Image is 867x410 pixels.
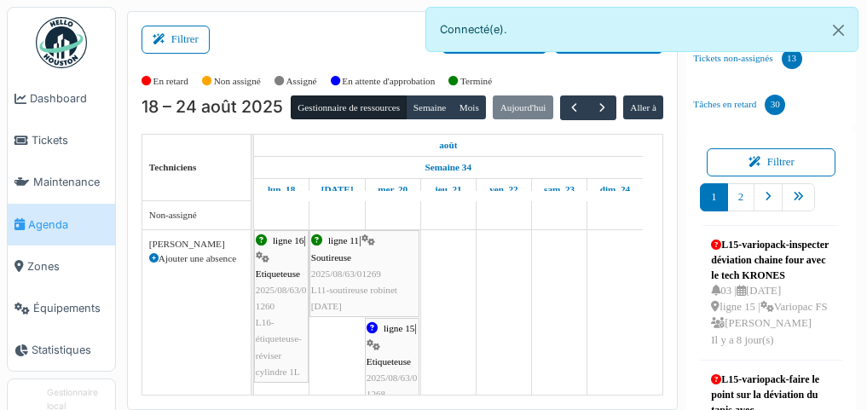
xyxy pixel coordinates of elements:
[384,323,414,333] span: ligne 15
[8,245,115,287] a: Zones
[8,204,115,245] a: Agenda
[765,95,785,115] div: 30
[8,78,115,119] a: Dashboard
[587,95,616,120] button: Suivant
[700,183,727,211] a: 1
[273,235,303,245] span: ligne 16
[263,179,299,200] a: 18 août 2025
[291,95,407,119] button: Gestionnaire de ressources
[367,356,411,367] span: Etiqueteuse
[28,217,108,233] span: Agenda
[421,157,476,178] a: Semaine 34
[435,135,461,156] a: 18 août 2025
[493,95,552,119] button: Aujourd'hui
[256,317,302,377] span: L16-étiqueteuse-réviser cylindre 1L
[328,235,359,245] span: ligne 11
[623,95,663,119] button: Aller à
[214,74,261,89] label: Non assigné
[149,208,244,222] div: Non-assigné
[686,36,808,82] a: Tickets non-assignés
[540,179,579,200] a: 23 août 2025
[485,179,523,200] a: 22 août 2025
[311,233,418,315] div: |
[256,233,307,380] div: |
[142,26,210,54] button: Filtrer
[8,287,115,329] a: Équipements
[711,283,831,349] div: 03 | [DATE] ligne 15 | Variopac FS [PERSON_NAME] Il y a 8 jour(s)
[707,233,835,353] a: L15-variopack-inspecter déviation chaine four avec le tech KRONES 03 |[DATE] ligne 15 |Variopac F...
[453,95,487,119] button: Mois
[32,342,108,358] span: Statistiques
[686,82,792,128] a: Tâches en retard
[342,74,435,89] label: En attente d'approbation
[431,179,466,200] a: 21 août 2025
[8,119,115,161] a: Tickets
[36,17,87,68] img: Badge_color-CXgf-gQk.svg
[256,285,307,311] span: 2025/08/63/01260
[406,95,453,119] button: Semaine
[311,269,381,279] span: 2025/08/63/01269
[311,285,397,311] span: L11-soutireuse robinet [DATE]
[33,300,108,316] span: Équipements
[819,8,858,53] button: Close
[149,162,197,172] span: Techniciens
[32,132,108,148] span: Tickets
[782,49,802,69] div: 13
[8,329,115,371] a: Statistiques
[33,174,108,190] span: Maintenance
[153,74,188,89] label: En retard
[27,258,108,274] span: Zones
[317,179,358,200] a: 19 août 2025
[30,90,108,107] span: Dashboard
[149,237,244,251] div: [PERSON_NAME]
[707,148,835,176] button: Filtrer
[460,74,492,89] label: Terminé
[727,183,754,211] a: 2
[311,252,351,263] span: Soutireuse
[286,74,317,89] label: Assigné
[256,269,300,279] span: Etiqueteuse
[560,95,588,120] button: Précédent
[711,237,831,283] div: L15-variopack-inspecter déviation chaine four avec le tech KRONES
[149,251,244,266] div: Ajouter une absence
[142,97,283,118] h2: 18 – 24 août 2025
[425,7,859,52] div: Connecté(e).
[373,179,412,200] a: 20 août 2025
[700,183,842,225] nav: pager
[596,179,634,200] a: 24 août 2025
[8,161,115,203] a: Maintenance
[367,372,418,399] span: 2025/08/63/01268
